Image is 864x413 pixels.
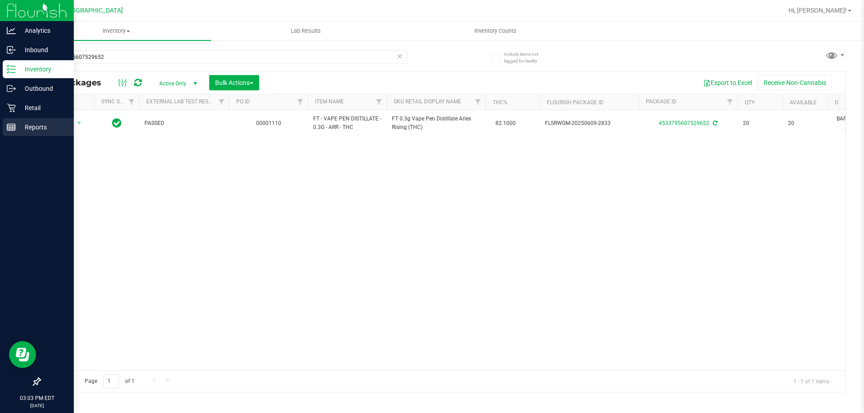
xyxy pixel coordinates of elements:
[16,83,70,94] p: Outbound
[786,374,837,388] span: 1 - 1 of 1 items
[61,7,123,14] span: [GEOGRAPHIC_DATA]
[396,50,403,62] span: Clear
[16,64,70,75] p: Inventory
[400,22,590,40] a: Inventory Counts
[211,22,400,40] a: Lab Results
[236,98,250,105] a: PO ID
[4,394,70,402] p: 03:03 PM EDT
[723,94,738,110] a: Filter
[545,119,633,128] span: FLSRWGM-20250609-2833
[9,341,36,368] iframe: Resource center
[697,75,758,90] button: Export to Excel
[493,99,508,106] a: THC%
[124,94,139,110] a: Filter
[394,98,461,105] a: Sku Retail Display Name
[790,99,817,106] a: Available
[504,51,549,64] span: Include items not tagged for facility
[745,99,755,106] a: Qty
[215,79,253,86] span: Bulk Actions
[209,75,259,90] button: Bulk Actions
[788,7,847,14] span: Hi, [PERSON_NAME]!
[256,120,281,126] a: 00001110
[372,94,387,110] a: Filter
[293,94,308,110] a: Filter
[7,65,16,74] inline-svg: Inventory
[743,119,777,128] span: 20
[112,117,121,129] span: In Sync
[101,98,136,105] a: Sync Status
[47,78,110,88] span: All Packages
[146,98,217,105] a: External Lab Test Result
[659,120,709,126] a: 4533795607529652
[22,27,211,35] span: Inventory
[758,75,832,90] button: Receive Non-Cannabis
[788,119,822,128] span: 20
[313,115,381,132] span: FT - VAPE PEN DISTILLATE - 0.3G - ARR - THC
[646,98,676,105] a: Package ID
[16,122,70,133] p: Reports
[471,94,486,110] a: Filter
[7,123,16,132] inline-svg: Reports
[144,119,224,128] span: PASSED
[7,45,16,54] inline-svg: Inbound
[4,402,70,409] p: [DATE]
[279,27,333,35] span: Lab Results
[462,27,529,35] span: Inventory Counts
[491,117,520,130] span: 82.1000
[7,103,16,112] inline-svg: Retail
[40,50,407,64] input: Search Package ID, Item Name, SKU, Lot or Part Number...
[77,374,142,388] span: Page of 1
[7,26,16,35] inline-svg: Analytics
[315,98,344,105] a: Item Name
[74,117,85,129] span: select
[7,84,16,93] inline-svg: Outbound
[392,115,480,132] span: FT 0.3g Vape Pen Distillate Aries Rising (THC)
[16,102,70,113] p: Retail
[16,25,70,36] p: Analytics
[22,22,211,40] a: Inventory
[214,94,229,110] a: Filter
[103,374,119,388] input: 1
[547,99,603,106] a: Flourish Package ID
[16,44,70,55] p: Inbound
[711,120,717,126] span: Sync from Compliance System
